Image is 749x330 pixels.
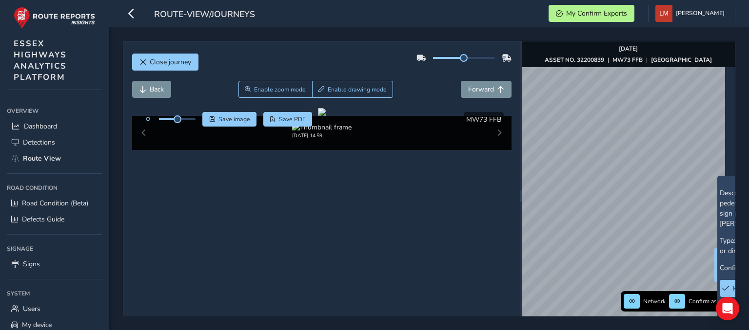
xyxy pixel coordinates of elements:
[545,56,604,64] strong: ASSET NO. 32200839
[312,81,394,98] button: Draw
[22,215,64,224] span: Defects Guide
[716,297,739,320] div: Open Intercom Messenger
[202,112,256,127] button: Save
[23,154,61,163] span: Route View
[22,199,88,208] span: Road Condition (Beta)
[23,138,55,147] span: Detections
[154,8,255,22] span: route-view/journeys
[7,104,102,118] div: Overview
[549,5,634,22] button: My Confirm Exports
[612,56,643,64] strong: MW73 FFB
[132,81,171,98] button: Back
[218,115,250,123] span: Save image
[461,81,512,98] button: Forward
[651,56,712,64] strong: [GEOGRAPHIC_DATA]
[468,85,494,94] span: Forward
[655,5,672,22] img: diamond-layout
[643,297,666,305] span: Network
[566,9,627,18] span: My Confirm Exports
[22,320,52,330] span: My device
[23,304,40,313] span: Users
[132,54,198,71] button: Close journey
[7,211,102,227] a: Defects Guide
[655,5,728,22] button: [PERSON_NAME]
[545,56,712,64] div: | |
[7,286,102,301] div: System
[7,195,102,211] a: Road Condition (Beta)
[7,150,102,166] a: Route View
[238,81,312,98] button: Zoom
[328,86,387,93] span: Enable drawing mode
[7,134,102,150] a: Detections
[676,5,725,22] span: [PERSON_NAME]
[292,132,352,139] div: [DATE] 14:59
[23,259,40,269] span: Signs
[150,85,164,94] span: Back
[7,118,102,134] a: Dashboard
[7,181,102,195] div: Road Condition
[263,112,313,127] button: PDF
[619,45,638,53] strong: [DATE]
[150,57,191,67] span: Close journey
[466,115,501,124] span: MW73 FFB
[689,297,728,305] span: Confirm assets
[14,38,67,83] span: ESSEX HIGHWAYS ANALYTICS PLATFORM
[24,122,57,131] span: Dashboard
[7,256,102,272] a: Signs
[14,7,95,29] img: rr logo
[7,241,102,256] div: Signage
[7,301,102,317] a: Users
[254,86,306,93] span: Enable zoom mode
[292,123,352,132] img: Thumbnail frame
[279,115,306,123] span: Save PDF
